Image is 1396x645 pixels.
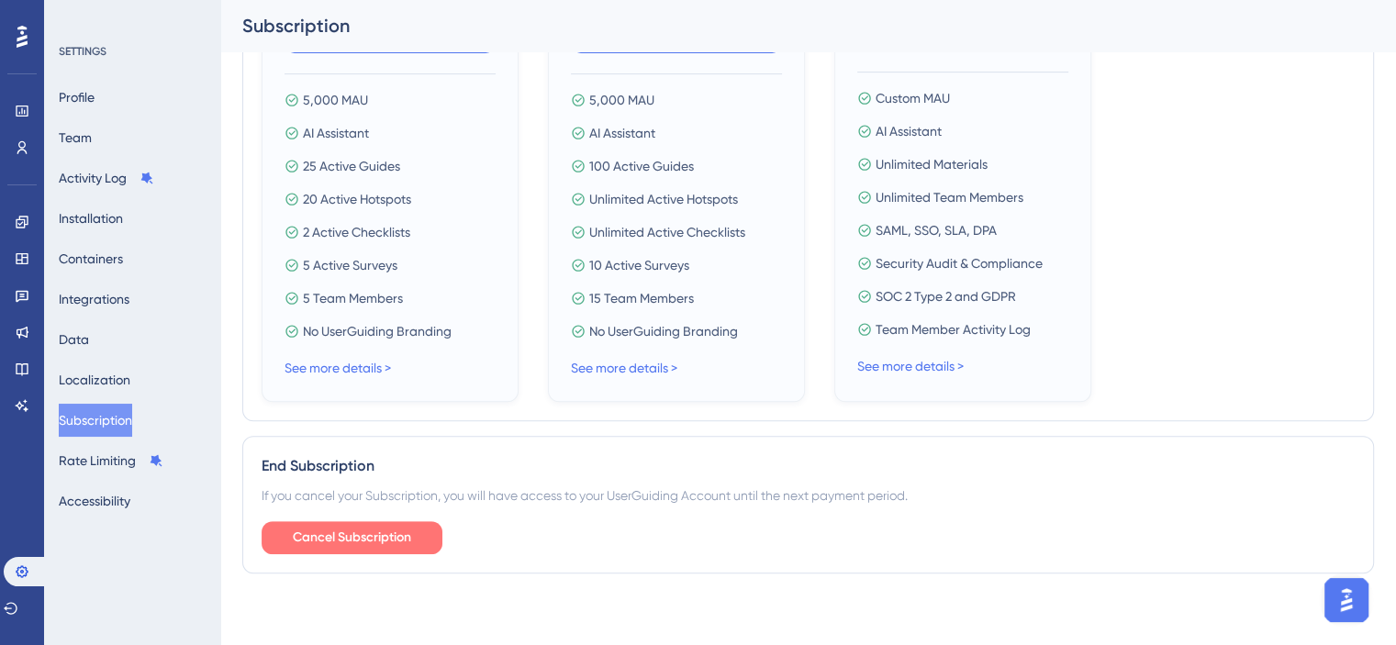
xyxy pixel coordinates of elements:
span: 25 Active Guides [303,155,400,177]
a: See more details > [571,361,677,375]
button: Accessibility [59,484,130,517]
span: Team Member Activity Log [876,318,1031,340]
span: 5 Active Surveys [303,254,397,276]
a: See more details > [285,361,391,375]
button: Team [59,121,92,154]
iframe: UserGuiding AI Assistant Launcher [1319,573,1374,628]
span: 15 Team Members [589,287,694,309]
button: Cancel Subscription [262,521,442,554]
span: 20 Active Hotspots [303,188,411,210]
span: 2 Active Checklists [303,221,410,243]
span: 10 Active Surveys [589,254,689,276]
span: SAML, SSO, SLA, DPA [876,219,997,241]
span: 5,000 MAU [303,89,368,111]
button: Subscription [59,404,132,437]
button: Data [59,323,89,356]
span: Unlimited Active Hotspots [589,188,738,210]
span: Cancel Subscription [293,527,411,549]
span: Unlimited Active Checklists [589,221,745,243]
div: Subscription [242,13,1328,39]
button: Integrations [59,283,129,316]
button: Profile [59,81,95,114]
button: Containers [59,242,123,275]
div: If you cancel your Subscription, you will have access to your UserGuiding Account until the next ... [262,484,1355,506]
div: End Subscription [262,455,1355,477]
span: AI Assistant [303,122,369,144]
span: 100 Active Guides [589,155,694,177]
button: Localization [59,363,130,396]
button: Activity Log [59,161,154,195]
span: AI Assistant [876,120,942,142]
span: Unlimited Materials [876,153,988,175]
span: Unlimited Team Members [876,186,1023,208]
span: Custom MAU [876,87,950,109]
a: See more details > [857,359,964,373]
span: No UserGuiding Branding [589,320,738,342]
span: SOC 2 Type 2 and GDPR [876,285,1016,307]
div: SETTINGS [59,44,207,59]
span: No UserGuiding Branding [303,320,452,342]
span: 5,000 MAU [589,89,654,111]
span: 5 Team Members [303,287,403,309]
span: Security Audit & Compliance [876,252,1043,274]
button: Rate Limiting [59,444,163,477]
button: Installation [59,202,123,235]
span: AI Assistant [589,122,655,144]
